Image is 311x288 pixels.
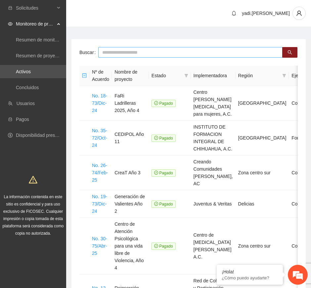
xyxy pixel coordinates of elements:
[112,155,149,190] td: CreaT Año 3
[92,236,107,256] a: No. 30-75/Abr-25
[38,88,91,155] span: Estamos en línea.
[16,117,29,122] a: Pagos
[191,86,236,121] td: Centro [PERSON_NAME] [MEDICAL_DATA] para mujeres, A.C.
[191,121,236,155] td: INSTITUTO DE FORMACION INTEGRAL DE CHIHUAHUA, A.C.
[152,169,176,177] span: Pagado
[29,175,37,184] span: warning
[112,218,149,274] td: Centro de Atención Psicológica para una vida libre de Violencia, Año 4
[8,6,13,10] span: inbox
[152,72,182,79] span: Estado
[154,171,158,175] span: check-circle
[191,190,236,218] td: Juventus & Veritas
[236,190,289,218] td: Delicias
[152,243,176,250] span: Pagado
[89,66,112,86] th: Nº de Acuerdo
[292,7,306,20] button: user
[34,34,111,42] div: Chatee con nosotros ahora
[281,71,288,81] span: filter
[154,202,158,206] span: check-circle
[112,190,149,218] td: Generación de Valientes Año 2
[92,163,108,183] a: No. 26-74/Feb-25
[92,93,107,113] a: No. 18-73/Dic-24
[3,181,126,204] textarea: Escriba su mensaje y pulse “Intro”
[8,22,13,26] span: eye
[92,194,107,214] a: No. 19-73/Dic-24
[242,11,290,16] span: yadi.[PERSON_NAME]
[79,47,98,58] label: Buscar
[16,17,55,30] span: Monitoreo de proyectos
[154,101,158,105] span: check-circle
[16,133,72,138] a: Disponibilidad presupuestal
[82,73,87,78] span: minus-square
[152,135,176,142] span: Pagado
[229,11,239,16] span: bell
[16,1,55,15] span: Solicitudes
[154,244,158,248] span: check-circle
[282,47,297,58] button: search
[236,86,289,121] td: [GEOGRAPHIC_DATA]
[112,66,149,86] th: Nombre de proyecto
[112,86,149,121] td: FaRi Ladrilleras 2025, Año 4
[191,155,236,190] td: Creando Comunidades [PERSON_NAME], AC
[282,74,286,78] span: filter
[236,121,289,155] td: [GEOGRAPHIC_DATA]
[16,53,87,58] a: Resumen de proyectos aprobados
[238,72,280,79] span: Región
[222,275,278,280] p: ¿Cómo puedo ayudarte?
[183,71,190,81] span: filter
[229,8,239,19] button: bell
[236,155,289,190] td: Zona centro sur
[16,69,31,74] a: Activos
[184,74,188,78] span: filter
[16,85,39,90] a: Concluidos
[293,10,305,16] span: user
[152,100,176,107] span: Pagado
[16,37,64,42] a: Resumen de monitoreo
[112,121,149,155] td: CEDIPOL Año 11
[191,218,236,274] td: Centro de [MEDICAL_DATA] [PERSON_NAME] A.C.
[222,269,278,274] div: ¡Hola!
[152,201,176,208] span: Pagado
[3,195,64,236] span: La información contenida en este sitio es confidencial y para uso exclusivo de FICOSEC. Cualquier...
[236,218,289,274] td: Zona centro sur
[17,101,35,106] a: Usuarios
[154,136,158,140] span: check-circle
[191,66,236,86] th: Implementadora
[92,128,107,148] a: No. 35-72/Oct-24
[288,50,292,55] span: search
[109,3,124,19] div: Minimizar ventana de chat en vivo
